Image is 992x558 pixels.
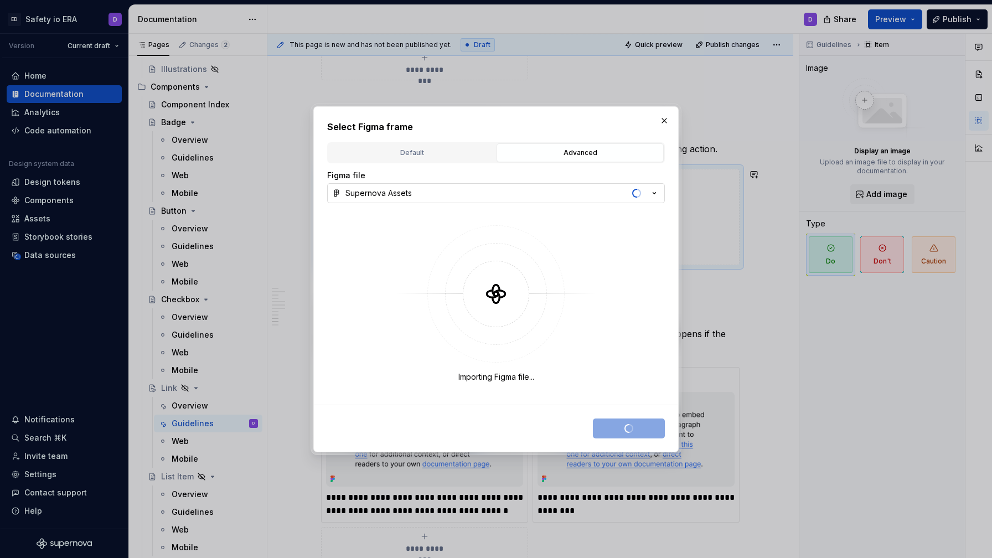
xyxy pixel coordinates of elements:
div: Supernova Assets [345,188,412,199]
div: Importing Figma file... [458,371,534,383]
button: Supernova Assets [327,183,665,203]
label: Figma file [327,170,365,181]
div: Advanced [500,147,660,158]
h2: Select Figma frame [327,120,665,133]
div: Default [332,147,492,158]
